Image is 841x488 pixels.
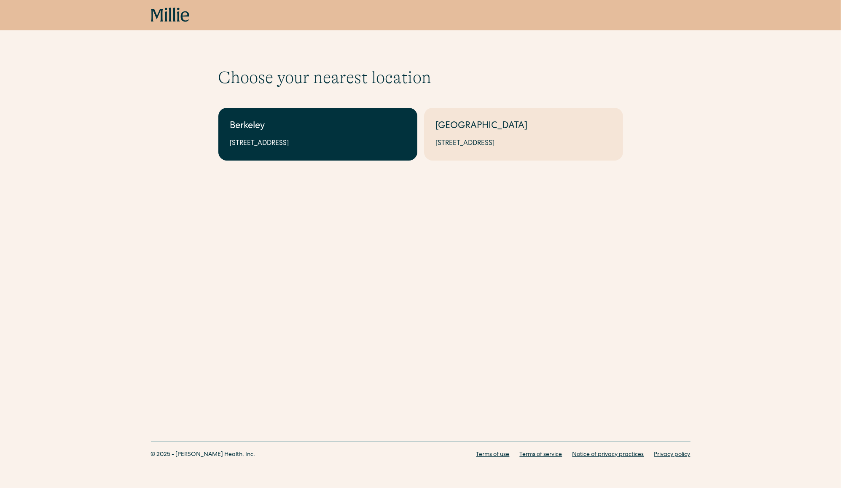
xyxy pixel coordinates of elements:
a: Terms of service [520,450,562,459]
div: [GEOGRAPHIC_DATA] [436,120,611,134]
h1: Choose your nearest location [218,67,623,88]
a: home [151,8,190,23]
div: [STREET_ADDRESS] [230,139,406,149]
a: Berkeley[STREET_ADDRESS] [218,108,417,161]
div: [STREET_ADDRESS] [436,139,611,149]
a: Terms of use [476,450,510,459]
div: Berkeley [230,120,406,134]
a: Notice of privacy practices [572,450,644,459]
a: [GEOGRAPHIC_DATA][STREET_ADDRESS] [424,108,623,161]
a: Privacy policy [654,450,691,459]
div: © 2025 - [PERSON_NAME] Health, Inc. [151,450,255,459]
